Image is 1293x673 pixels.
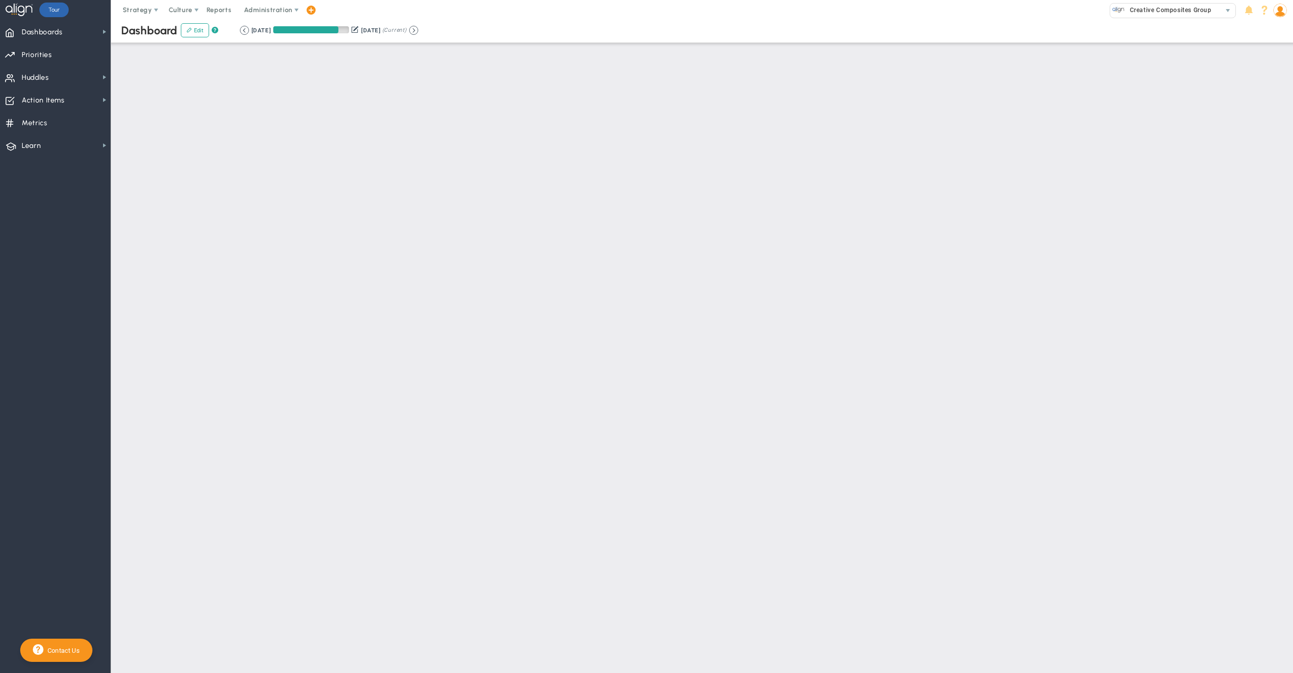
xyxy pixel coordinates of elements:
[22,67,49,88] span: Huddles
[382,26,407,35] span: (Current)
[123,6,152,14] span: Strategy
[252,26,271,35] div: [DATE]
[1221,4,1235,18] span: select
[169,6,192,14] span: Culture
[22,113,47,134] span: Metrics
[22,22,63,43] span: Dashboards
[1125,4,1212,17] span: Creative Composites Group
[22,44,52,66] span: Priorities
[1273,4,1287,17] img: 97046.Person.photo
[181,23,209,37] button: Edit
[22,90,65,111] span: Action Items
[361,26,380,35] div: [DATE]
[43,647,80,654] span: Contact Us
[121,24,177,37] span: Dashboard
[22,135,41,157] span: Learn
[244,6,292,14] span: Administration
[1112,4,1125,16] img: 29977.Company.photo
[240,26,249,35] button: Go to previous period
[273,26,349,33] div: Period Progress: 86% Day 80 of 92 with 12 remaining.
[409,26,418,35] button: Go to next period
